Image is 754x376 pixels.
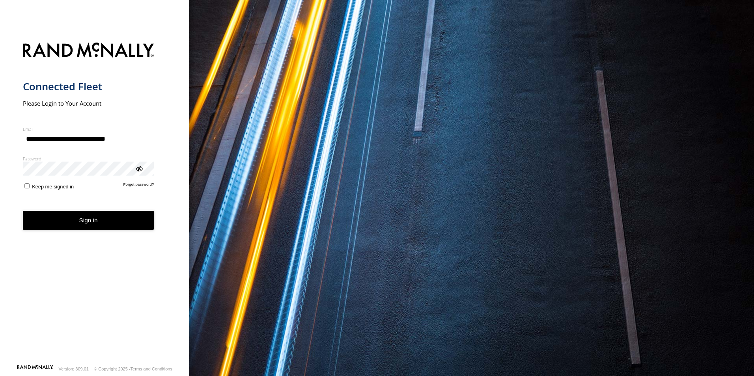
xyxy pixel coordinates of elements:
[17,365,53,373] a: Visit our Website
[23,99,154,107] h2: Please Login to Your Account
[23,80,154,93] h1: Connected Fleet
[23,126,154,132] label: Email
[23,38,167,364] form: main
[32,184,74,190] span: Keep me signed in
[23,156,154,162] label: Password
[94,367,172,371] div: © Copyright 2025 -
[135,164,143,172] div: ViewPassword
[23,211,154,230] button: Sign in
[23,41,154,61] img: Rand McNally
[131,367,172,371] a: Terms and Conditions
[123,182,154,190] a: Forgot password?
[59,367,89,371] div: Version: 309.01
[24,183,30,188] input: Keep me signed in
